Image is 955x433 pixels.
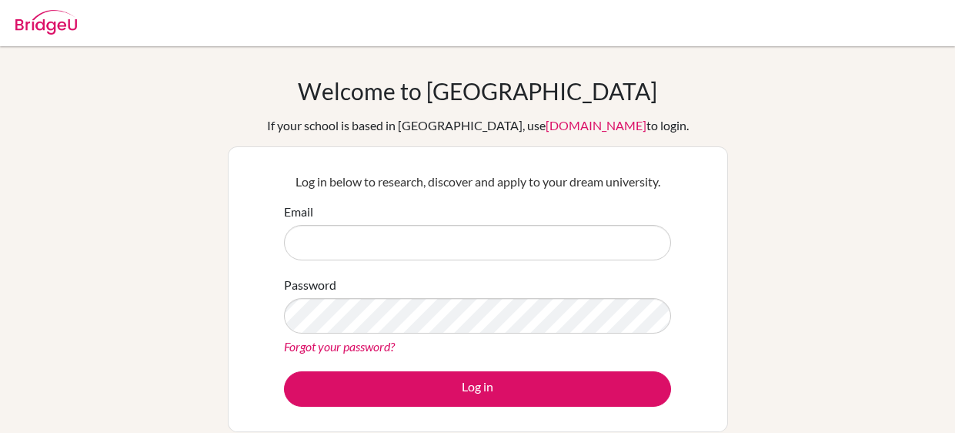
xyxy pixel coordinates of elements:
[267,116,689,135] div: If your school is based in [GEOGRAPHIC_DATA], use to login.
[284,203,313,221] label: Email
[298,77,657,105] h1: Welcome to [GEOGRAPHIC_DATA]
[284,339,395,354] a: Forgot your password?
[284,276,336,294] label: Password
[284,173,671,191] p: Log in below to research, discover and apply to your dream university.
[546,118,646,133] a: [DOMAIN_NAME]
[284,371,671,407] button: Log in
[15,10,77,35] img: Bridge-U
